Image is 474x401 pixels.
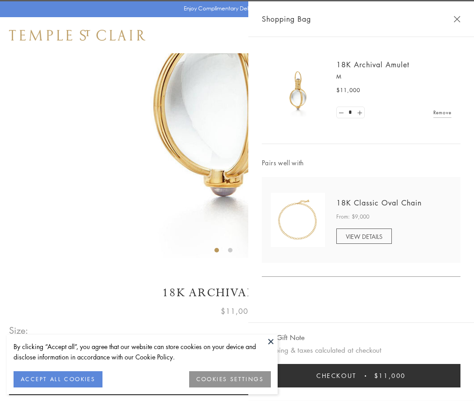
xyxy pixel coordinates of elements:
[355,107,364,118] a: Set quantity to 2
[14,371,102,387] button: ACCEPT ALL COOKIES
[262,158,460,168] span: Pairs well with
[271,63,325,117] img: 18K Archival Amulet
[189,371,271,387] button: COOKIES SETTINGS
[336,60,409,70] a: 18K Archival Amulet
[9,285,465,301] h1: 18K Archival Amulet
[14,341,271,362] div: By clicking “Accept all”, you agree that our website can store cookies on your device and disclos...
[374,371,406,381] span: $11,000
[337,107,346,118] a: Set quantity to 0
[262,13,311,25] span: Shopping Bag
[336,212,369,221] span: From: $9,000
[271,193,325,247] img: N88865-OV18
[336,72,451,81] p: M
[336,86,360,95] span: $11,000
[262,345,460,356] p: Shipping & taxes calculated at checkout
[221,305,253,317] span: $11,000
[184,4,286,13] p: Enjoy Complimentary Delivery & Returns
[9,30,145,41] img: Temple St. Clair
[262,332,305,343] button: Add Gift Note
[336,198,422,208] a: 18K Classic Oval Chain
[336,228,392,244] a: VIEW DETAILS
[454,16,460,23] button: Close Shopping Bag
[262,364,460,387] button: Checkout $11,000
[316,371,357,381] span: Checkout
[346,232,382,241] span: VIEW DETAILS
[433,107,451,117] a: Remove
[9,323,29,338] span: Size:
